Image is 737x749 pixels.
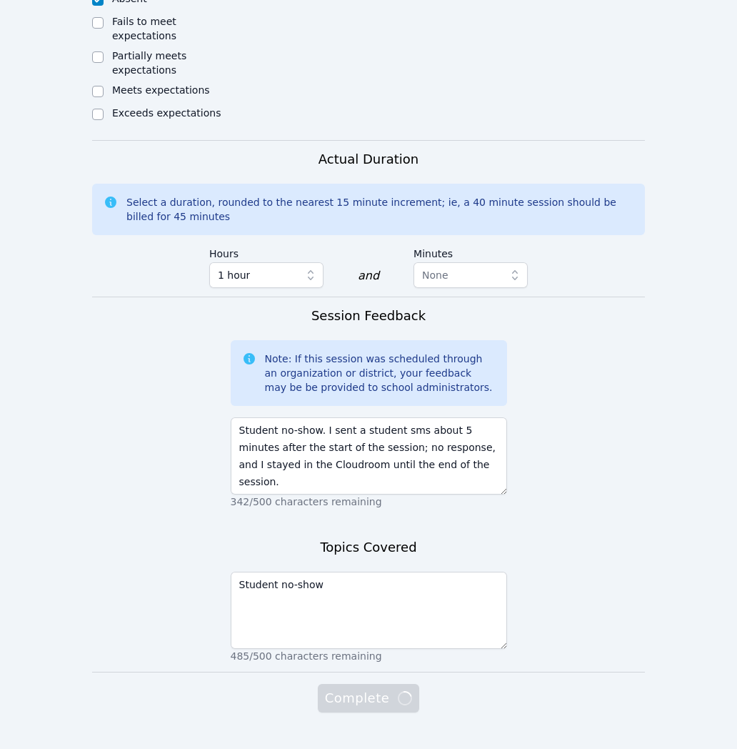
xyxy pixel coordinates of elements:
span: Complete [325,688,412,708]
button: Complete [318,684,419,713]
label: Meets expectations [112,84,210,96]
button: 1 hour [209,262,324,288]
label: Exceeds expectations [112,107,221,119]
label: Hours [209,241,324,262]
textarea: Student no-show. I sent a student sms about 5 minutes after the start of the session; no response... [231,417,507,495]
label: Minutes [413,241,528,262]
p: 342/500 characters remaining [231,495,507,509]
div: Note: If this session was scheduled through an organization or district, your feedback may be be ... [265,352,496,395]
textarea: Student no-show [231,572,507,649]
h3: Topics Covered [320,537,416,557]
label: Fails to meet expectations [112,16,176,41]
span: 1 hour [218,267,250,284]
label: Partially meets expectations [112,50,186,76]
div: and [358,267,379,284]
h3: Session Feedback [311,306,426,326]
span: None [422,269,448,281]
button: None [413,262,528,288]
h3: Actual Duration [319,149,418,169]
div: Select a duration, rounded to the nearest 15 minute increment; ie, a 40 minute session should be ... [126,195,633,224]
p: 485/500 characters remaining [231,649,507,663]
